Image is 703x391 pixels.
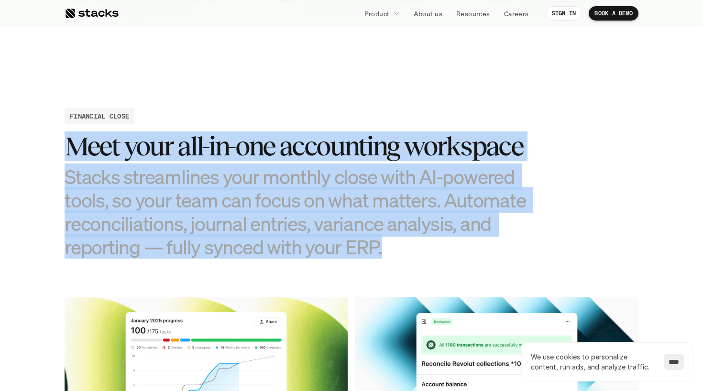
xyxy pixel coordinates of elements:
p: SIGN IN [552,10,576,17]
a: Privacy Policy [113,221,155,228]
p: We use cookies to personalize content, run ads, and analyze traffic. [531,352,654,372]
a: Resources [450,5,496,22]
h3: Meet your all-in-one accounting workspace [65,131,543,161]
p: Resources [456,9,490,19]
h2: FINANCIAL CLOSE [70,111,129,121]
p: Careers [504,9,529,19]
p: Product [364,9,390,19]
a: BOOK A DEMO [589,6,638,21]
a: About us [408,5,448,22]
a: SIGN IN [546,6,582,21]
a: Careers [498,5,535,22]
h3: Stacks streamlines your monthly close with AI-powered tools, so your team can focus on what matte... [65,165,543,259]
p: About us [414,9,442,19]
p: BOOK A DEMO [594,10,633,17]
